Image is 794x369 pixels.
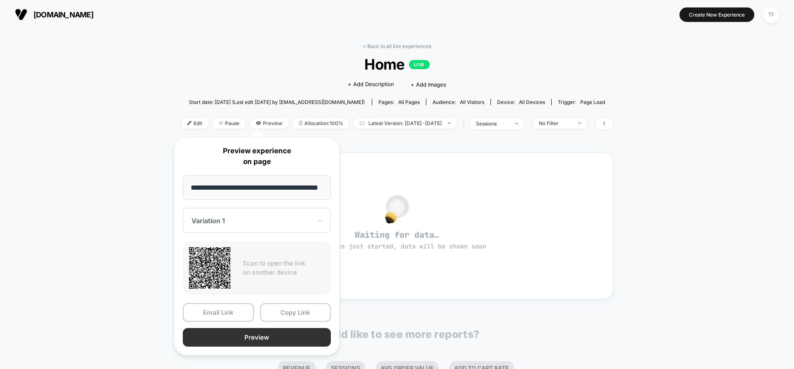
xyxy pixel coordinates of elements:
[448,122,451,124] img: end
[378,99,420,105] div: Pages:
[580,99,605,105] span: Page Load
[12,8,96,21] button: [DOMAIN_NAME]
[213,118,246,129] span: Pause
[183,303,254,322] button: Email Link
[763,7,779,23] div: TF
[187,121,191,125] img: edit
[385,195,409,224] img: no_data
[293,118,349,129] span: Allocation: 100%
[578,122,581,124] img: end
[299,121,302,125] img: rebalance
[183,328,331,347] button: Preview
[308,242,486,251] span: experience just started, data will be shown soon
[183,146,331,167] p: Preview experience on page
[490,99,551,105] span: Device:
[360,121,364,125] img: calendar
[476,121,509,127] div: sessions
[398,99,420,105] span: all pages
[679,7,754,22] button: Create New Experience
[33,10,93,19] span: [DOMAIN_NAME]
[354,118,457,129] span: Latest Version: [DATE] - [DATE]
[433,99,484,105] div: Audience:
[314,328,480,340] p: Would like to see more reports?
[409,60,430,69] p: LIVE
[515,123,518,124] img: end
[250,118,289,129] span: Preview
[189,99,365,105] span: Start date: [DATE] (Last edit [DATE] by [EMAIL_ADDRESS][DOMAIN_NAME])
[558,99,605,105] div: Trigger:
[761,6,782,23] button: TF
[539,120,572,126] div: No Filter
[348,80,394,89] span: + Add Description
[219,121,223,125] img: end
[411,81,446,88] span: + Add Images
[461,118,470,130] span: |
[203,55,591,73] span: Home
[181,118,208,129] span: Edit
[260,303,331,322] button: Copy Link
[460,99,484,105] span: All Visitors
[15,8,27,21] img: Visually logo
[243,259,325,277] p: Scan to open the link on another device
[519,99,545,105] span: all devices
[196,229,598,251] span: Waiting for data…
[363,43,431,49] a: < Back to all live experiences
